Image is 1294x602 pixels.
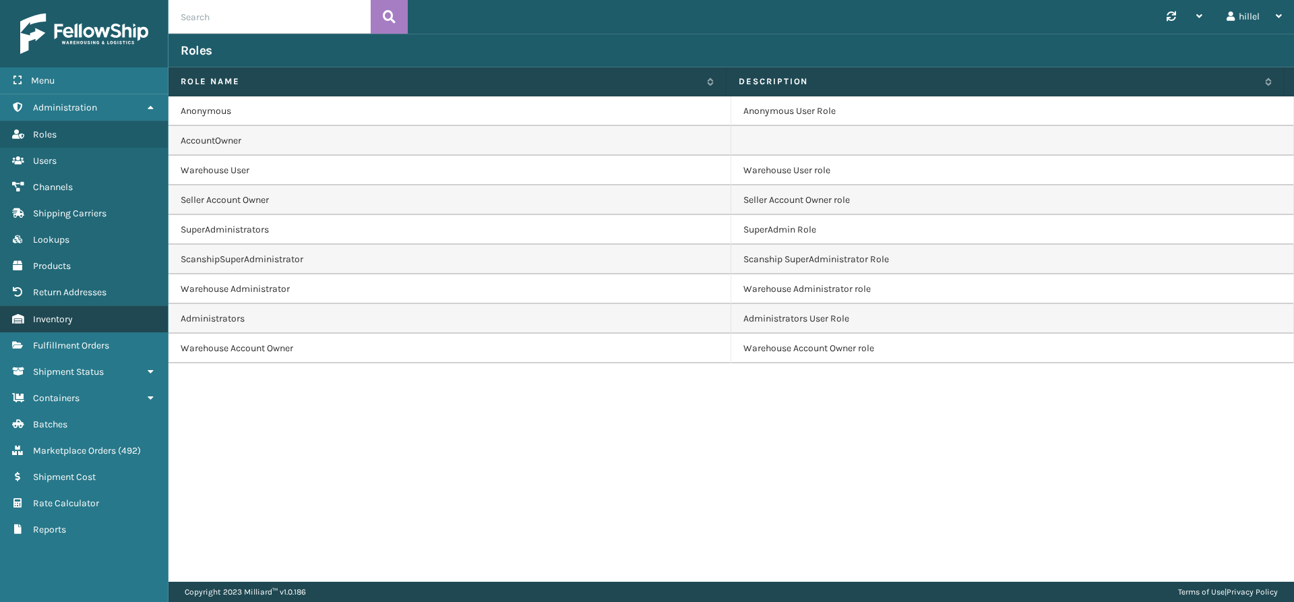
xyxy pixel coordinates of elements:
label: Role Name [181,76,700,88]
p: Copyright 2023 Milliard™ v 1.0.186 [185,582,306,602]
a: Terms of Use [1178,587,1225,597]
td: Scanship SuperAdministrator Role [731,245,1294,274]
span: Shipment Cost [33,471,96,483]
span: Menu [31,75,55,86]
span: Containers [33,392,80,404]
span: Lookups [33,234,69,245]
label: Description [739,76,1258,88]
td: SuperAdministrators [168,215,731,245]
td: Anonymous [168,96,731,126]
span: Batches [33,419,67,430]
td: Warehouse Account Owner role [731,334,1294,363]
span: Products [33,260,71,272]
span: ( 492 ) [118,445,141,456]
td: Administrators User Role [731,304,1294,334]
span: Rate Calculator [33,498,99,509]
td: Seller Account Owner [168,185,731,215]
td: Warehouse User [168,156,731,185]
span: Fulfillment Orders [33,340,109,351]
span: Reports [33,524,66,535]
span: Shipping Carriers [33,208,106,219]
h2: Roles [181,42,212,59]
td: Seller Account Owner role [731,185,1294,215]
td: SuperAdmin Role [731,215,1294,245]
span: Shipment Status [33,366,104,378]
span: Administration [33,102,97,113]
span: Marketplace Orders [33,445,116,456]
img: logo [20,13,148,54]
td: Anonymous User Role [731,96,1294,126]
a: Privacy Policy [1227,587,1278,597]
td: Warehouse Account Owner [168,334,731,363]
span: Users [33,155,57,167]
td: ScanshipSuperAdministrator [168,245,731,274]
span: Return Addresses [33,287,106,298]
td: Warehouse Administrator [168,274,731,304]
td: Warehouse Administrator role [731,274,1294,304]
span: Roles [33,129,57,140]
div: | [1178,582,1278,602]
span: Channels [33,181,73,193]
td: Administrators [168,304,731,334]
td: Warehouse User role [731,156,1294,185]
td: AccountOwner [168,126,731,156]
span: Inventory [33,313,73,325]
